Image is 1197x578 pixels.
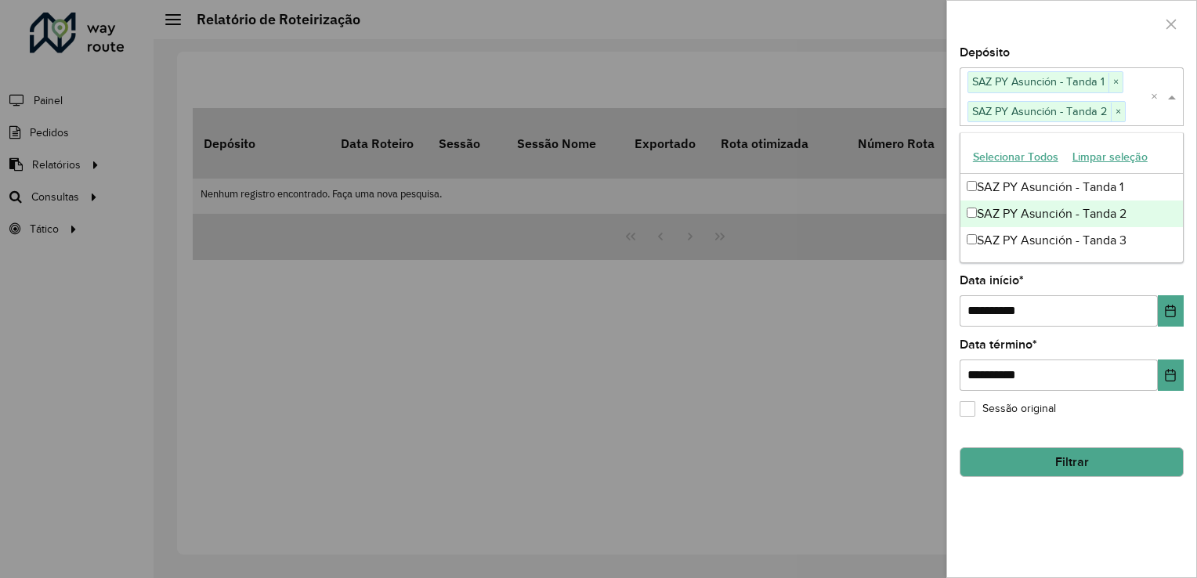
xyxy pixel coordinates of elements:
[968,72,1108,91] span: SAZ PY Asunción - Tanda 1
[1108,73,1123,92] span: ×
[1158,359,1184,391] button: Choose Date
[960,227,1183,254] div: SAZ PY Asunción - Tanda 3
[960,132,1184,263] ng-dropdown-panel: Options list
[1151,88,1164,107] span: Clear all
[960,200,1183,227] div: SAZ PY Asunción - Tanda 2
[960,271,1024,290] label: Data início
[960,43,1010,62] label: Depósito
[960,400,1056,417] label: Sessão original
[960,447,1184,477] button: Filtrar
[966,145,1065,169] button: Selecionar Todos
[1111,103,1125,121] span: ×
[1158,295,1184,327] button: Choose Date
[960,174,1183,200] div: SAZ PY Asunción - Tanda 1
[968,102,1111,121] span: SAZ PY Asunción - Tanda 2
[960,335,1037,354] label: Data término
[1065,145,1155,169] button: Limpar seleção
